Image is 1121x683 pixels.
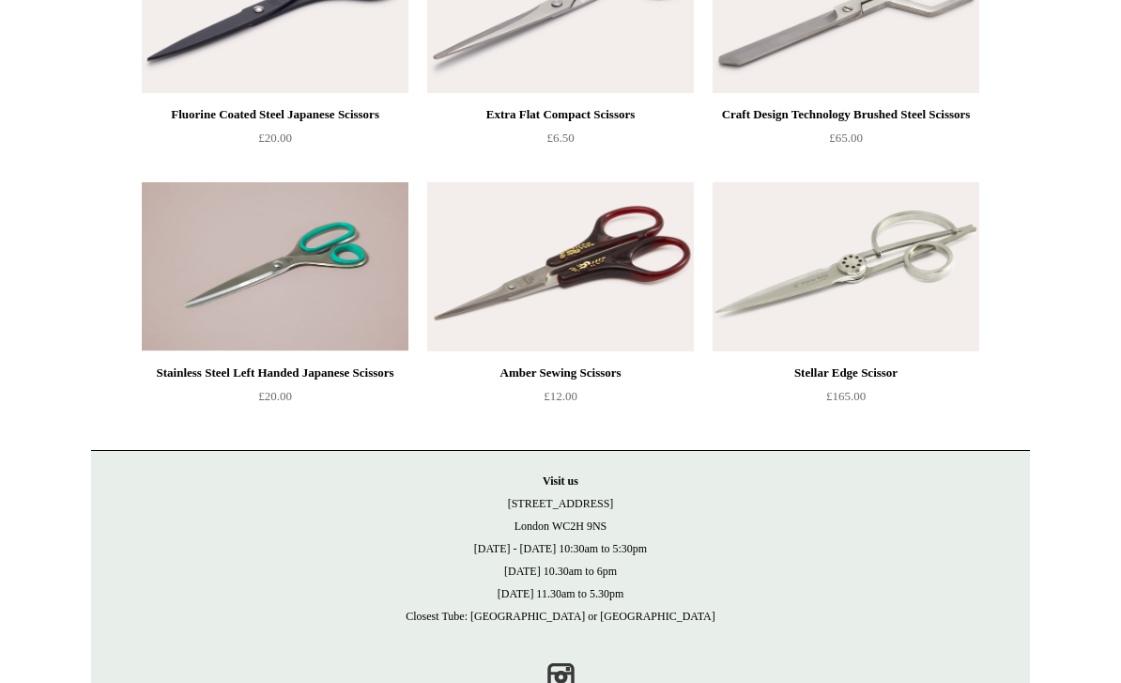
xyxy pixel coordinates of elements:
div: Craft Design Technology Brushed Steel Scissors [717,103,975,126]
span: £6.50 [546,131,574,145]
span: £20.00 [258,131,292,145]
span: £165.00 [826,389,866,403]
div: Fluorine Coated Steel Japanese Scissors [146,103,404,126]
a: Stainless Steel Left Handed Japanese Scissors £20.00 [142,362,408,439]
div: Stellar Edge Scissor [717,362,975,384]
a: Stellar Edge Scissor £165.00 [713,362,979,439]
div: Amber Sewing Scissors [432,362,689,384]
a: Fluorine Coated Steel Japanese Scissors £20.00 [142,103,408,180]
span: £12.00 [544,389,577,403]
img: Stellar Edge Scissor [713,182,979,351]
div: Extra Flat Compact Scissors [432,103,689,126]
span: £20.00 [258,389,292,403]
strong: Visit us [543,474,578,488]
a: Stellar Edge Scissor Stellar Edge Scissor [713,182,979,351]
a: Amber Sewing Scissors £12.00 [427,362,694,439]
div: Stainless Steel Left Handed Japanese Scissors [146,362,404,384]
span: £65.00 [829,131,863,145]
a: Amber Sewing Scissors Amber Sewing Scissors [427,182,694,351]
img: Amber Sewing Scissors [427,182,694,351]
a: Craft Design Technology Brushed Steel Scissors £65.00 [713,103,979,180]
p: [STREET_ADDRESS] London WC2H 9NS [DATE] - [DATE] 10:30am to 5:30pm [DATE] 10.30am to 6pm [DATE] 1... [110,470,1011,628]
a: Extra Flat Compact Scissors £6.50 [427,103,694,180]
img: Stainless Steel Left Handed Japanese Scissors [142,182,408,351]
a: Stainless Steel Left Handed Japanese Scissors Stainless Steel Left Handed Japanese Scissors [142,182,408,351]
